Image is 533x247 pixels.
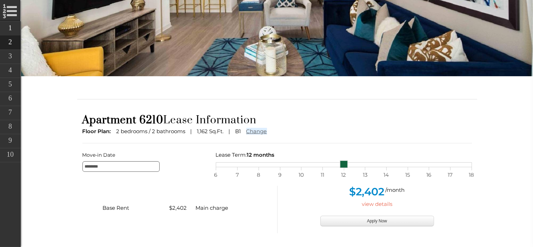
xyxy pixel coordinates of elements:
[82,128,111,135] span: Floor Plan:
[447,170,454,180] span: 17
[82,113,164,127] span: Apartment 6210
[216,150,472,160] div: Lease Term:
[386,187,405,193] span: /month
[468,170,475,180] span: 18
[425,170,432,180] span: 16
[197,128,208,135] span: 1,162
[404,170,411,180] span: 15
[234,170,241,180] span: 7
[97,203,164,213] div: Base Rent
[169,204,187,211] span: $2,402
[212,170,219,180] span: 6
[82,113,472,127] h1: Lease Information
[190,203,257,213] div: Main charge
[116,128,186,135] span: 2 bedrooms / 2 bathrooms
[209,128,224,135] span: Sq.Ft.
[255,170,262,180] span: 8
[319,170,326,180] span: 11
[383,170,390,180] span: 14
[82,161,160,172] input: Move-in Date edit selected 9/5/2025
[340,170,347,180] span: 12
[361,170,368,180] span: 13
[246,128,267,135] a: Change
[247,151,275,158] span: 12 months
[298,170,305,180] span: 10
[82,150,205,160] label: Move-in Date
[349,185,385,198] span: $2,402
[320,216,434,226] button: Apply Now
[235,128,241,135] span: B1
[277,170,284,180] span: 9
[362,201,392,207] a: view details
